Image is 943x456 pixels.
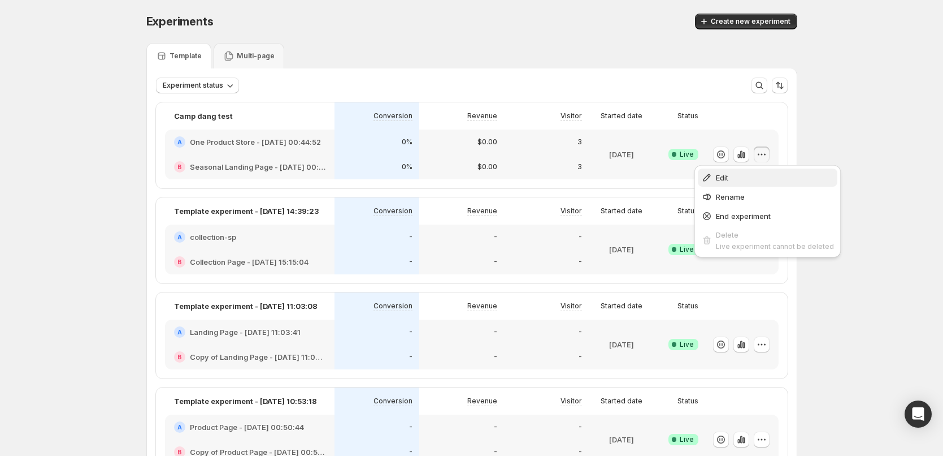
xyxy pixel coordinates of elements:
p: Revenue [467,111,497,121]
span: Live [680,435,694,444]
p: - [494,257,497,266]
p: 0% [402,137,412,147]
span: Live experiment cannot be deleted [716,242,834,251]
p: 3 [577,137,582,147]
span: Experiments [146,15,214,28]
h2: Collection Page - [DATE] 15:15:04 [190,256,308,268]
p: - [579,257,582,266]
p: Conversion [373,302,412,311]
span: Live [680,340,694,349]
p: Template experiment - [DATE] 14:39:23 [174,205,319,217]
span: Live [680,245,694,254]
p: Conversion [373,397,412,406]
span: Create new experiment [711,17,790,26]
p: Status [677,207,698,216]
p: Camp đang test [174,110,233,122]
h2: A [177,424,182,431]
p: [DATE] [609,149,634,160]
div: Delete [716,229,834,240]
button: End experiment [698,207,837,225]
p: - [409,328,412,337]
p: - [579,233,582,242]
p: Status [677,397,698,406]
h2: collection-sp [190,231,236,243]
button: Rename [698,188,837,206]
p: - [579,328,582,337]
p: - [409,423,412,432]
p: [DATE] [609,339,634,350]
p: - [494,352,497,362]
p: Visitor [560,111,582,121]
p: Visitor [560,397,582,406]
h2: B [177,354,182,360]
button: Experiment status [156,78,239,93]
p: [DATE] [609,244,634,255]
h2: A [177,139,182,145]
h2: One Product Store - [DATE] 00:44:52 [190,136,321,148]
button: Edit [698,169,837,187]
p: $0.00 [477,137,497,147]
p: Conversion [373,111,412,121]
p: Status [677,111,698,121]
p: - [409,352,412,362]
p: [DATE] [609,434,634,445]
p: Visitor [560,302,582,311]
p: $0.00 [477,162,497,171]
p: - [494,233,497,242]
p: Started date [601,111,642,121]
h2: B [177,164,182,170]
p: Multi-page [237,51,275,61]
p: 3 [577,162,582,171]
p: Conversion [373,207,412,216]
p: Template experiment - [DATE] 11:03:08 [174,300,318,312]
p: - [494,328,497,337]
p: Started date [601,207,642,216]
p: - [409,257,412,266]
p: Status [677,302,698,311]
p: Started date [601,302,642,311]
p: Revenue [467,397,497,406]
h2: Copy of Landing Page - [DATE] 11:03:41 [190,351,325,363]
p: Visitor [560,207,582,216]
p: Revenue [467,302,497,311]
h2: Landing Page - [DATE] 11:03:41 [190,326,301,338]
span: Edit [716,173,728,182]
h2: A [177,329,182,335]
p: - [579,352,582,362]
p: Template experiment - [DATE] 10:53:18 [174,395,317,407]
p: 0% [402,162,412,171]
h2: Seasonal Landing Page - [DATE] 00:45:50 [190,161,325,173]
p: - [409,233,412,242]
span: Live [680,150,694,159]
button: Create new experiment [695,14,797,29]
p: Started date [601,397,642,406]
button: Sort the results [772,78,788,93]
h2: A [177,234,182,240]
p: Template [170,51,202,61]
p: Revenue [467,207,497,216]
h2: Product Page - [DATE] 00:50:44 [190,421,304,433]
h2: B [177,259,182,265]
div: Open Intercom Messenger [905,401,932,428]
span: Rename [716,192,745,201]
p: - [579,423,582,432]
p: - [494,423,497,432]
span: End experiment [716,212,771,221]
button: DeleteLive experiment cannot be deleted [698,226,837,254]
h2: B [177,449,182,455]
span: Experiment status [163,81,223,90]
